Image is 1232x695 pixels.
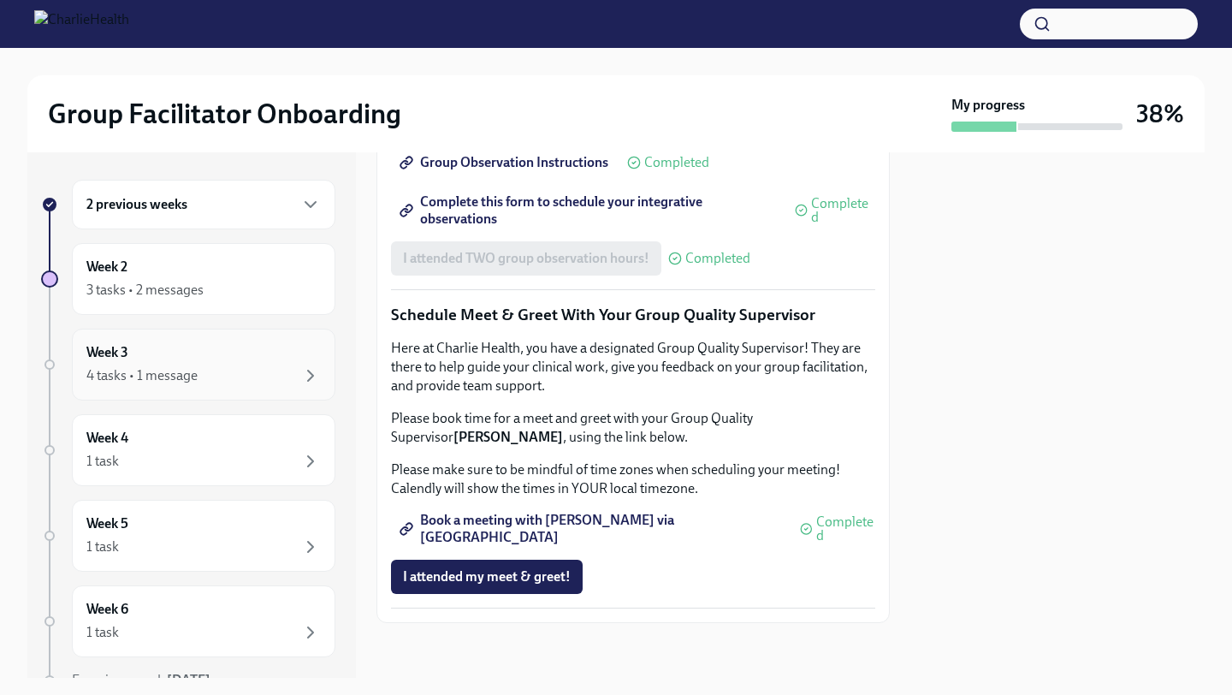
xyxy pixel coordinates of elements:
[391,460,875,498] p: Please make sure to be mindful of time zones when scheduling your meeting! Calendly will show the...
[391,193,788,228] a: Complete this form to schedule your integrative observations
[816,515,875,543] span: Completed
[391,339,875,395] p: Here at Charlie Health, you have a designated Group Quality Supervisor! They are there to help gu...
[391,304,875,326] p: Schedule Meet & Greet With Your Group Quality Supervisor
[685,252,750,265] span: Completed
[86,623,119,642] div: 1 task
[86,258,127,276] h6: Week 2
[86,452,119,471] div: 1 task
[48,97,401,131] h2: Group Facilitator Onboarding
[811,197,875,224] span: Completed
[41,500,335,572] a: Week 51 task
[1136,98,1184,129] h3: 38%
[403,202,776,219] span: Complete this form to schedule your integrative observations
[391,512,793,546] a: Book a meeting with [PERSON_NAME] via [GEOGRAPHIC_DATA]
[391,409,875,447] p: Please book time for a meet and greet with your Group Quality Supervisor , using the link below.
[167,672,210,688] strong: [DATE]
[403,568,571,585] span: I attended my meet & greet!
[644,156,709,169] span: Completed
[86,600,128,619] h6: Week 6
[86,538,119,556] div: 1 task
[86,366,198,385] div: 4 tasks • 1 message
[391,560,583,594] button: I attended my meet & greet!
[391,146,620,180] a: Group Observation Instructions
[41,414,335,486] a: Week 41 task
[72,180,335,229] div: 2 previous weeks
[86,514,128,533] h6: Week 5
[453,429,563,445] strong: [PERSON_NAME]
[403,154,608,171] span: Group Observation Instructions
[86,195,187,214] h6: 2 previous weeks
[41,329,335,401] a: Week 34 tasks • 1 message
[403,520,781,538] span: Book a meeting with [PERSON_NAME] via [GEOGRAPHIC_DATA]
[41,243,335,315] a: Week 23 tasks • 2 messages
[86,343,128,362] h6: Week 3
[86,429,128,448] h6: Week 4
[41,585,335,657] a: Week 61 task
[951,96,1025,115] strong: My progress
[86,281,204,300] div: 3 tasks • 2 messages
[34,10,129,38] img: CharlieHealth
[72,672,210,688] span: Experience ends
